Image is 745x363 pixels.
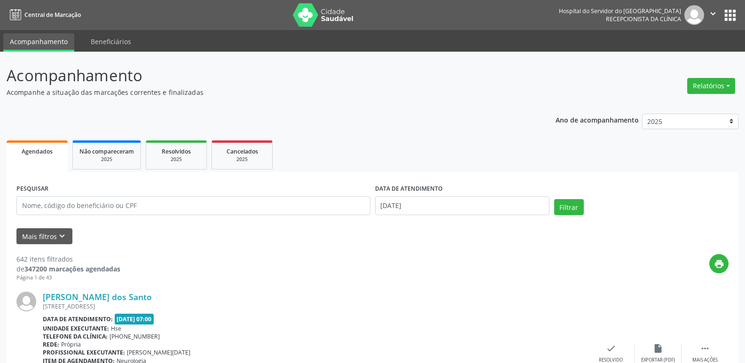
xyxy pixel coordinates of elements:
div: 2025 [153,156,200,163]
button: apps [722,7,738,23]
strong: 347200 marcações agendadas [24,264,120,273]
div: 2025 [79,156,134,163]
button:  [704,5,722,25]
span: Recepcionista da clínica [606,15,681,23]
span: Agendados [22,147,53,155]
span: Resolvidos [162,147,191,155]
i: keyboard_arrow_down [57,231,67,241]
p: Ano de acompanhamento [556,114,639,125]
a: [PERSON_NAME] dos Santo [43,292,152,302]
img: img [684,5,704,25]
b: Rede: [43,340,59,348]
button: Mais filtroskeyboard_arrow_down [16,228,72,245]
img: img [16,292,36,311]
button: Filtrar [554,199,584,215]
input: Selecione um intervalo [375,196,549,215]
b: Data de atendimento: [43,315,113,323]
div: [STREET_ADDRESS] [43,302,588,310]
i:  [700,343,710,354]
span: [PERSON_NAME][DATE] [127,348,190,356]
span: Central de Marcação [24,11,81,19]
span: [PHONE_NUMBER] [110,332,160,340]
button: Relatórios [687,78,735,94]
b: Unidade executante: [43,324,109,332]
button: print [709,254,729,273]
a: Acompanhamento [3,33,74,52]
div: Página 1 de 43 [16,274,120,282]
a: Beneficiários [84,33,138,50]
div: de [16,264,120,274]
span: Própria [61,340,81,348]
div: 642 itens filtrados [16,254,120,264]
span: Hse [111,324,121,332]
p: Acompanhamento [7,64,519,87]
span: Cancelados [227,147,258,155]
span: [DATE] 07:00 [115,314,154,324]
label: PESQUISAR [16,182,48,196]
a: Central de Marcação [7,7,81,23]
i: check [606,343,616,354]
b: Telefone da clínica: [43,332,108,340]
i: print [714,259,724,269]
div: Hospital do Servidor do [GEOGRAPHIC_DATA] [559,7,681,15]
label: DATA DE ATENDIMENTO [375,182,443,196]
input: Nome, código do beneficiário ou CPF [16,196,370,215]
div: 2025 [219,156,266,163]
p: Acompanhe a situação das marcações correntes e finalizadas [7,87,519,97]
span: Não compareceram [79,147,134,155]
i: insert_drive_file [653,343,663,354]
i:  [708,8,718,19]
b: Profissional executante: [43,348,125,356]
